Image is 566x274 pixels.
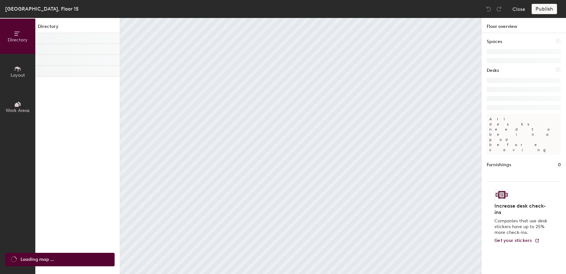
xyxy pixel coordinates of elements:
img: Sticker logo [494,189,509,200]
button: Close [512,4,525,14]
span: Directory [8,37,28,43]
h1: Desks [487,67,499,74]
canvas: Map [120,18,481,274]
span: Layout [11,73,25,78]
span: Work Areas [6,108,30,113]
h1: Furnishings [487,161,511,168]
span: Get your stickers [494,238,532,243]
img: Undo [485,6,492,12]
p: All desks need to be in a pod before saving [487,114,561,155]
h4: Increase desk check-ins [494,203,549,216]
p: Companies that use desk stickers have up to 25% more check-ins. [494,218,549,235]
span: Loading map ... [21,256,54,263]
img: Redo [496,6,502,12]
div: [GEOGRAPHIC_DATA], Floor 15 [5,5,79,13]
a: Get your stickers [494,238,540,244]
h1: Directory [35,23,120,33]
h1: Floor overview [482,18,566,33]
h1: Spaces [487,38,502,45]
h1: 0 [558,161,561,168]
